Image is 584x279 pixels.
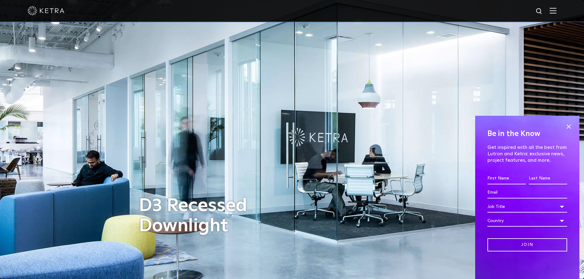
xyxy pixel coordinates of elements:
[487,173,526,184] input: First Name
[487,128,567,140] h4: Be in the Know
[487,187,567,198] input: Email
[28,6,64,15] img: ketra-logo-2019-white
[529,173,567,184] input: Last Name
[487,201,567,213] div: Job Title
[139,196,295,236] h1: D3 Recessed Downlight
[550,8,556,13] img: Hamburger%20Nav.svg
[487,215,567,227] div: Country
[536,8,543,15] img: search icon
[487,144,567,163] p: Get inspired with all the best from Lutron and Ketra: exclusive news, project features, and more.
[487,238,567,251] input: Join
